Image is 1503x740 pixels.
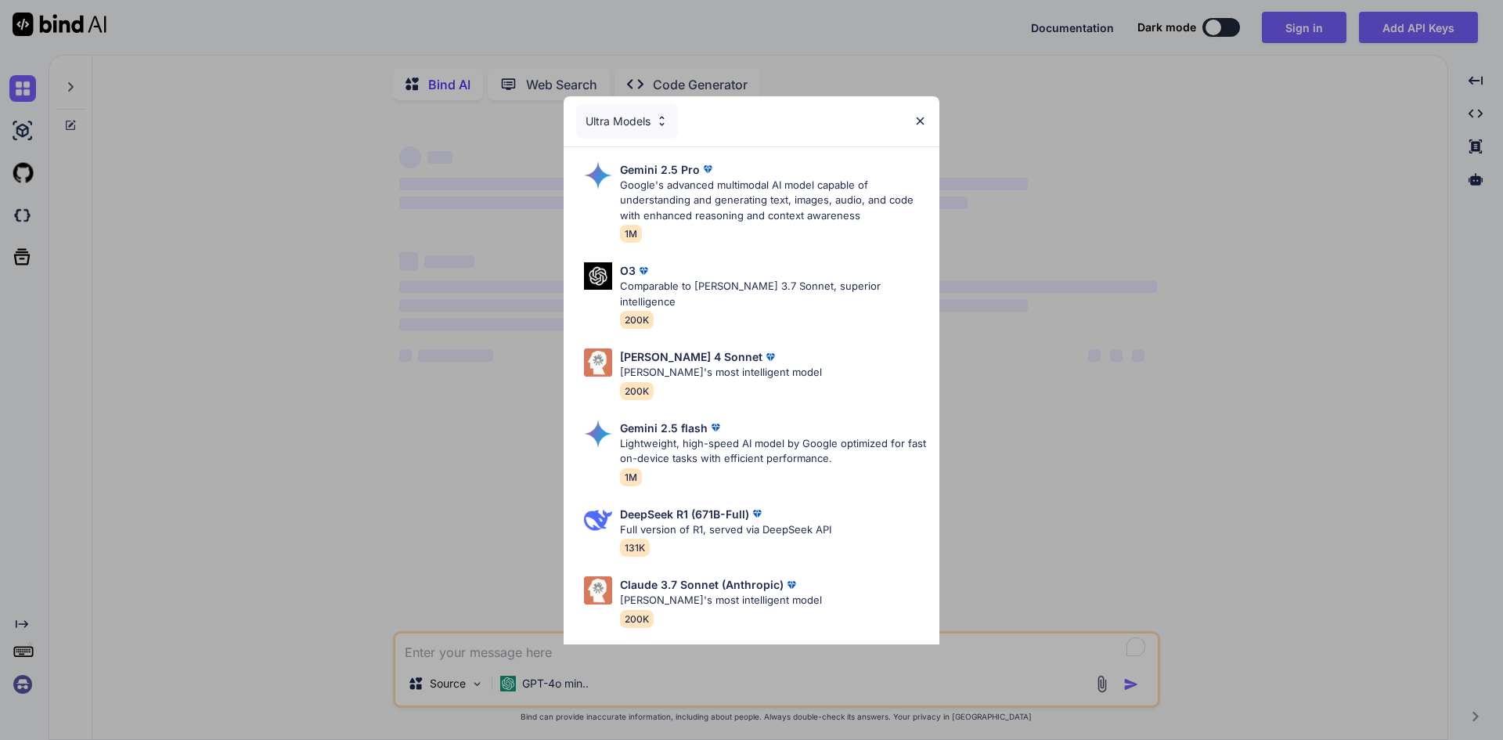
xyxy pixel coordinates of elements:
span: 200K [620,382,654,400]
img: Pick Models [584,348,612,377]
img: premium [636,263,651,279]
img: Pick Models [655,114,669,128]
img: Pick Models [584,576,612,605]
p: DeepSeek R1 (671B-Full) [620,506,749,522]
p: Comparable to [PERSON_NAME] 3.7 Sonnet, superior intelligence [620,279,927,309]
p: O3 [620,262,636,279]
img: Pick Models [584,420,612,448]
span: 200K [620,311,654,329]
p: Lightweight, high-speed AI model by Google optimized for fast on-device tasks with efficient perf... [620,436,927,467]
p: Gemini 2.5 flash [620,420,708,436]
p: Full version of R1, served via DeepSeek API [620,522,831,538]
img: premium [749,506,765,522]
img: premium [784,577,799,593]
p: Gemini 2.5 Pro [620,161,700,178]
p: [PERSON_NAME] 4 Sonnet [620,348,762,365]
span: 131K [620,539,650,557]
img: close [914,114,927,128]
img: premium [762,349,778,365]
p: Claude 3.7 Sonnet (Anthropic) [620,576,784,593]
img: Pick Models [584,262,612,290]
img: premium [700,161,715,177]
p: Google's advanced multimodal AI model capable of understanding and generating text, images, audio... [620,178,927,224]
span: 1M [620,468,642,486]
p: [PERSON_NAME]'s most intelligent model [620,593,822,608]
img: Pick Models [584,506,612,534]
img: premium [708,420,723,435]
span: 1M [620,225,642,243]
span: 200K [620,610,654,628]
div: Ultra Models [576,104,678,139]
img: Pick Models [584,161,612,190]
p: [PERSON_NAME]'s most intelligent model [620,365,822,381]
